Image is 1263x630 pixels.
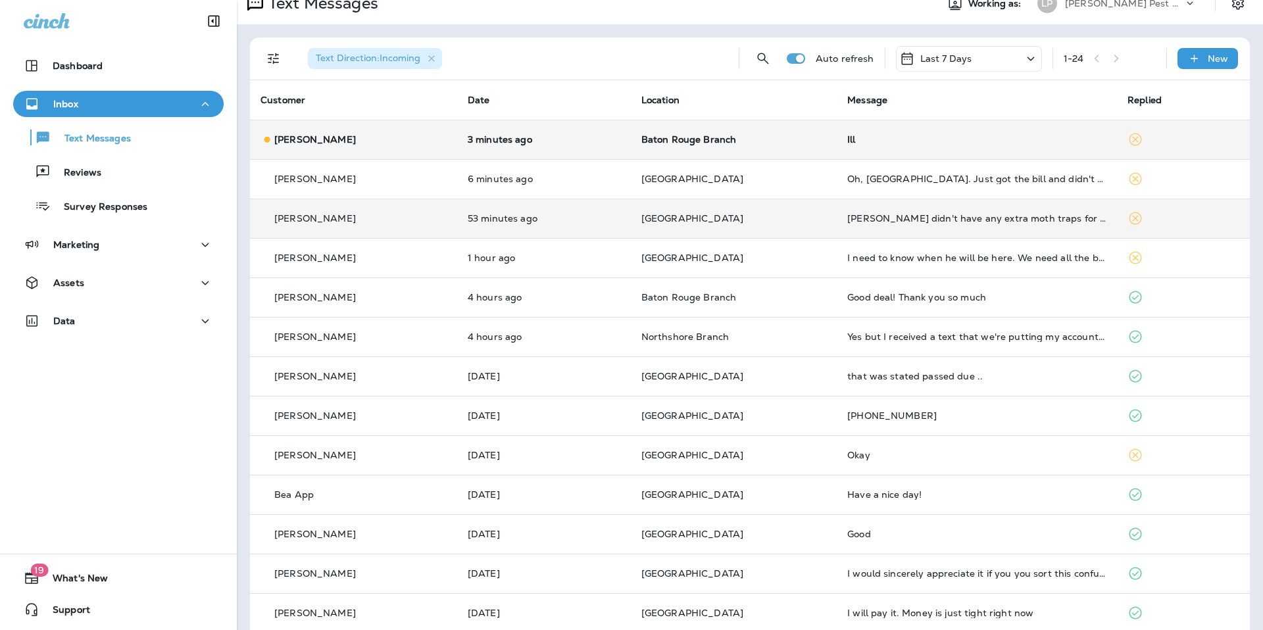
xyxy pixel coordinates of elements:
[641,331,729,343] span: Northshore Branch
[847,529,1106,539] div: Good
[316,52,420,64] span: Text Direction : Incoming
[30,564,48,577] span: 19
[274,371,356,381] p: [PERSON_NAME]
[13,91,224,117] button: Inbox
[274,450,356,460] p: [PERSON_NAME]
[13,308,224,334] button: Data
[274,134,356,145] p: [PERSON_NAME]
[847,489,1106,500] div: Have a nice day!
[53,61,103,71] p: Dashboard
[39,604,90,620] span: Support
[641,212,743,224] span: [GEOGRAPHIC_DATA]
[641,291,737,303] span: Baton Rouge Branch
[13,158,224,185] button: Reviews
[274,174,356,184] p: [PERSON_NAME]
[274,253,356,263] p: [PERSON_NAME]
[641,252,743,264] span: [GEOGRAPHIC_DATA]
[641,489,743,500] span: [GEOGRAPHIC_DATA]
[308,48,442,69] div: Text Direction:Incoming
[641,607,743,619] span: [GEOGRAPHIC_DATA]
[274,489,314,500] p: Bea App
[53,278,84,288] p: Assets
[847,331,1106,342] div: Yes but I received a text that we're putting my account on hold for non payment
[468,450,620,460] p: Sep 12, 2025 02:00 PM
[847,292,1106,303] div: Good deal! Thank you so much
[274,410,356,421] p: [PERSON_NAME]
[641,173,743,185] span: [GEOGRAPHIC_DATA]
[1064,53,1084,64] div: 1 - 24
[13,270,224,296] button: Assets
[274,331,356,342] p: [PERSON_NAME]
[53,316,76,326] p: Data
[468,568,620,579] p: Sep 11, 2025 01:19 PM
[641,568,743,579] span: [GEOGRAPHIC_DATA]
[51,167,101,180] p: Reviews
[816,53,874,64] p: Auto refresh
[847,94,887,106] span: Message
[468,213,620,224] p: Sep 15, 2025 12:02 PM
[13,53,224,79] button: Dashboard
[468,410,620,421] p: Sep 13, 2025 10:28 AM
[847,410,1106,421] div: 509-630-0111
[53,99,78,109] p: Inbox
[750,45,776,72] button: Search Messages
[1208,53,1228,64] p: New
[51,201,147,214] p: Survey Responses
[13,231,224,258] button: Marketing
[13,192,224,220] button: Survey Responses
[1127,94,1162,106] span: Replied
[195,8,232,34] button: Collapse Sidebar
[847,608,1106,618] div: I will pay it. Money is just tight right now
[274,529,356,539] p: [PERSON_NAME]
[920,53,972,64] p: Last 7 Days
[274,608,356,618] p: [PERSON_NAME]
[847,450,1106,460] div: Okay
[641,528,743,540] span: [GEOGRAPHIC_DATA]
[468,174,620,184] p: Sep 15, 2025 12:49 PM
[468,608,620,618] p: Sep 11, 2025 12:12 PM
[468,371,620,381] p: Sep 14, 2025 12:11 PM
[847,253,1106,263] div: I need to know when he will be here. We need all the bait stations refilled
[468,134,620,145] p: Sep 15, 2025 12:52 PM
[468,489,620,500] p: Sep 12, 2025 12:19 PM
[468,253,620,263] p: Sep 15, 2025 11:45 AM
[468,94,490,106] span: Date
[468,292,620,303] p: Sep 15, 2025 08:49 AM
[260,94,305,106] span: Customer
[274,213,356,224] p: [PERSON_NAME]
[847,568,1106,579] div: I would sincerely appreciate it if you you sort this confusion out. This bill has been paid. Than...
[641,410,743,422] span: [GEOGRAPHIC_DATA]
[847,371,1106,381] div: that was stated passed due ..
[641,94,680,106] span: Location
[641,133,737,145] span: Baton Rouge Branch
[51,133,131,145] p: Text Messages
[641,449,743,461] span: [GEOGRAPHIC_DATA]
[274,292,356,303] p: [PERSON_NAME]
[468,331,620,342] p: Sep 15, 2025 08:25 AM
[260,45,287,72] button: Filters
[13,124,224,151] button: Text Messages
[13,565,224,591] button: 19What's New
[468,529,620,539] p: Sep 11, 2025 01:19 PM
[53,239,99,250] p: Marketing
[274,568,356,579] p: [PERSON_NAME]
[847,213,1106,224] div: Garrett didn't have any extra moth traps for the pantry when he came by and treated. How do I sub...
[847,134,1106,145] div: Ill
[847,174,1106,184] div: Oh, OK. Just got the bill and didn't realize the charges were monthly but the services are quarte...
[641,370,743,382] span: [GEOGRAPHIC_DATA]
[13,596,224,623] button: Support
[39,573,108,589] span: What's New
